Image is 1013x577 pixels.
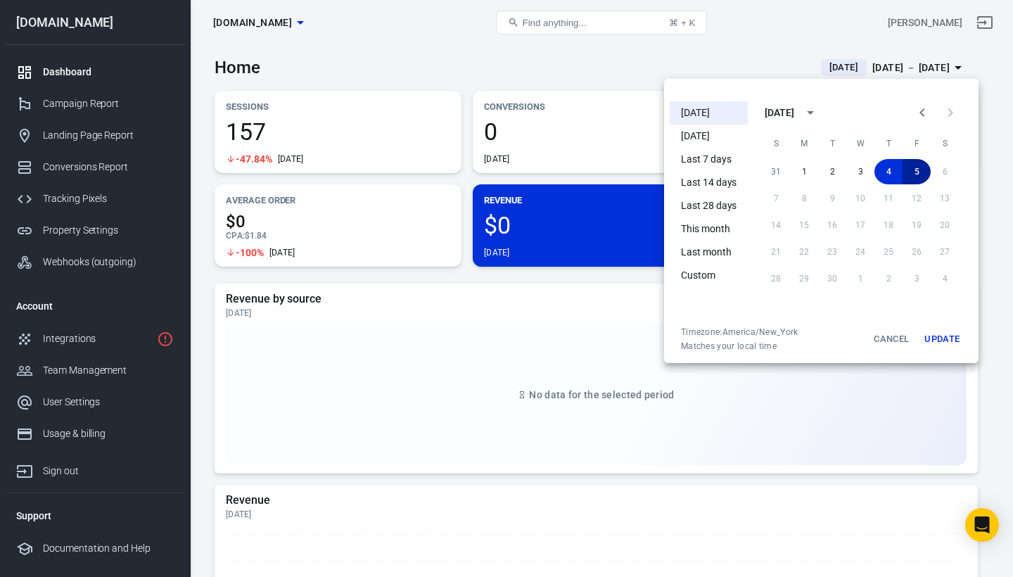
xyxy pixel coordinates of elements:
[670,241,748,264] li: Last month
[908,99,936,127] button: Previous month
[790,159,818,184] button: 1
[762,159,790,184] button: 31
[904,129,929,158] span: Friday
[903,159,931,184] button: 5
[670,171,748,194] li: Last 14 days
[670,217,748,241] li: This month
[869,326,914,352] button: Cancel
[763,129,789,158] span: Sunday
[820,129,845,158] span: Tuesday
[876,129,901,158] span: Thursday
[670,148,748,171] li: Last 7 days
[846,159,874,184] button: 3
[818,159,846,184] button: 2
[670,101,748,125] li: [DATE]
[670,194,748,217] li: Last 28 days
[919,326,964,352] button: Update
[965,508,999,542] div: Open Intercom Messenger
[874,159,903,184] button: 4
[681,326,798,338] div: Timezone: America/New_York
[670,264,748,287] li: Custom
[681,341,798,352] span: Matches your local time
[670,125,748,148] li: [DATE]
[932,129,957,158] span: Saturday
[798,101,822,125] button: calendar view is open, switch to year view
[765,106,794,120] div: [DATE]
[791,129,817,158] span: Monday
[848,129,873,158] span: Wednesday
